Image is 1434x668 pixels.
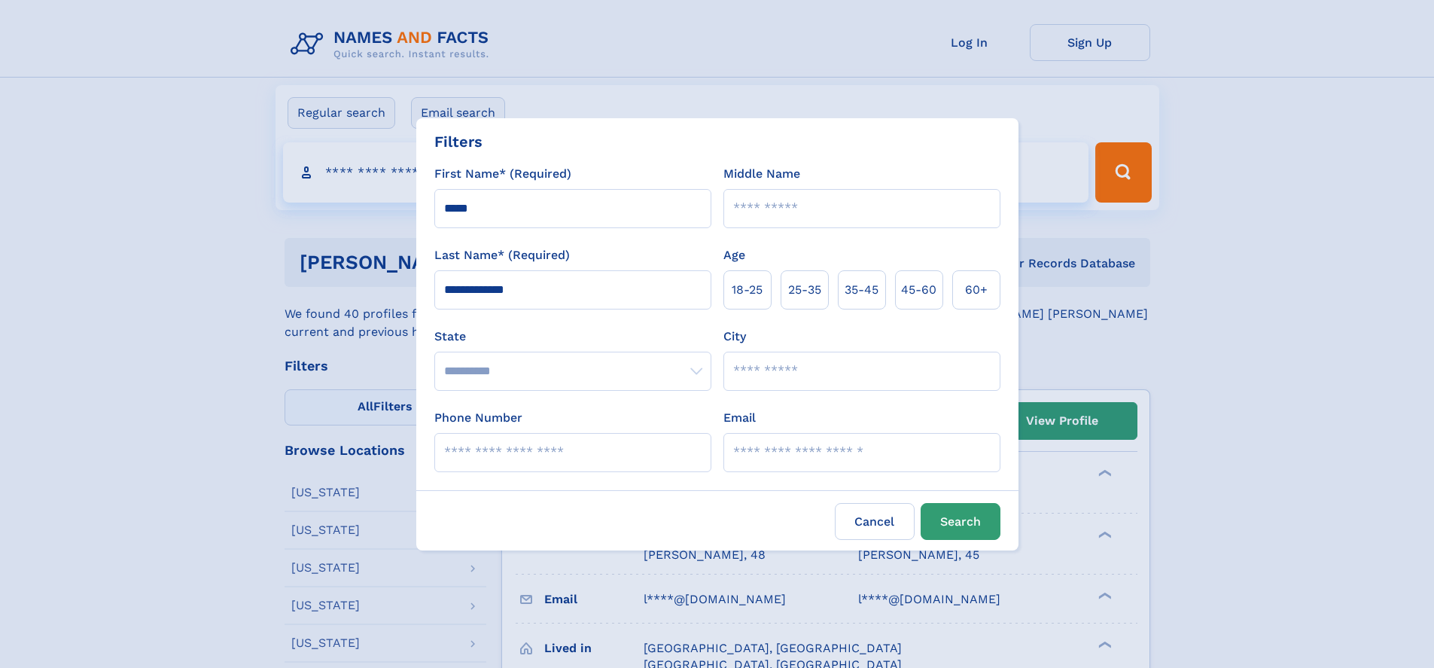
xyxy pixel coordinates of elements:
[434,130,483,153] div: Filters
[835,503,915,540] label: Cancel
[434,328,711,346] label: State
[434,409,522,427] label: Phone Number
[921,503,1000,540] button: Search
[723,165,800,183] label: Middle Name
[723,246,745,264] label: Age
[434,165,571,183] label: First Name* (Required)
[965,281,988,299] span: 60+
[434,246,570,264] label: Last Name* (Required)
[901,281,936,299] span: 45‑60
[723,409,756,427] label: Email
[732,281,763,299] span: 18‑25
[723,328,746,346] label: City
[788,281,821,299] span: 25‑35
[845,281,878,299] span: 35‑45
